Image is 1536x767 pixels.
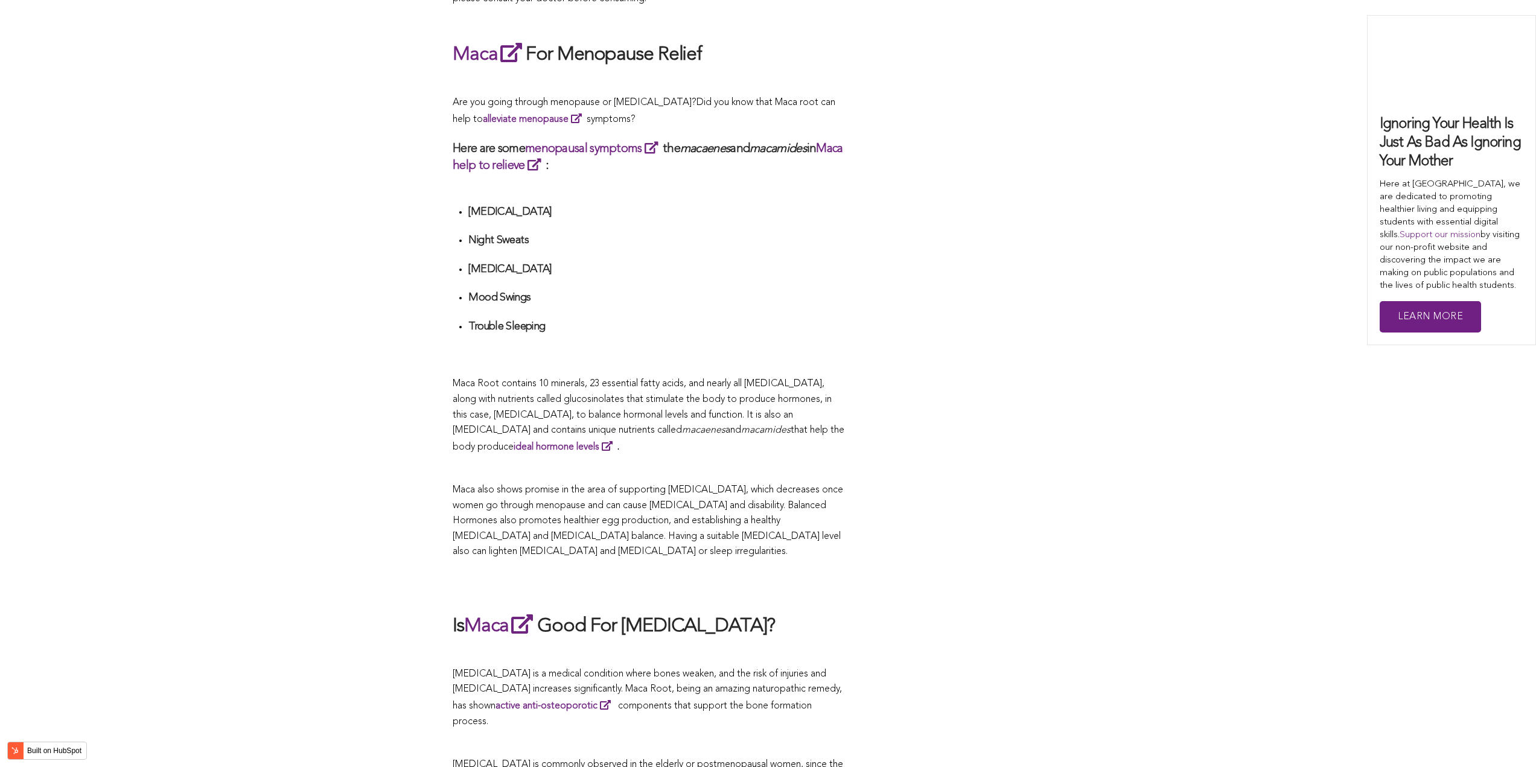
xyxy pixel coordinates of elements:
span: [MEDICAL_DATA] is a medical condition where bones weaken, and the risk of injuries and [MEDICAL_D... [453,669,842,727]
a: Maca help to relieve [453,143,843,172]
h4: Night Sweats [468,234,845,247]
button: Built on HubSpot [7,742,87,760]
span: and [725,425,741,435]
span: macaenes [682,425,725,435]
span: that help the body produce [453,425,844,452]
span: macamides [741,425,791,435]
h4: [MEDICAL_DATA] [468,205,845,219]
span: Maca Root contains 10 minerals, 23 essential fatty acids, and nearly all [MEDICAL_DATA], along wi... [453,379,832,435]
h4: Mood Swings [468,291,845,305]
img: HubSpot sprocket logo [8,743,22,758]
h4: Trouble Sleeping [468,320,845,334]
a: Maca [464,617,537,636]
h4: [MEDICAL_DATA] [468,263,845,276]
h3: Here are some the and in : [453,140,845,174]
iframe: Chat Widget [1476,709,1536,767]
a: menopausal symptoms [525,143,663,155]
span: Are you going through menopause or [MEDICAL_DATA]? [453,98,696,107]
a: alleviate menopause [483,115,587,124]
a: ideal hormone levels [514,442,617,452]
a: Maca [453,45,526,65]
a: active anti-osteoporotic [496,701,616,711]
strong: . [514,442,619,452]
h2: Is Good For [MEDICAL_DATA]? [453,612,845,640]
span: Maca also shows promise in the area of supporting [MEDICAL_DATA], which decreases once women go t... [453,485,843,556]
em: macaenes [680,143,730,155]
label: Built on HubSpot [22,743,86,759]
a: Learn More [1380,301,1481,333]
h2: For Menopause Relief [453,40,845,68]
em: macamides [750,143,807,155]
